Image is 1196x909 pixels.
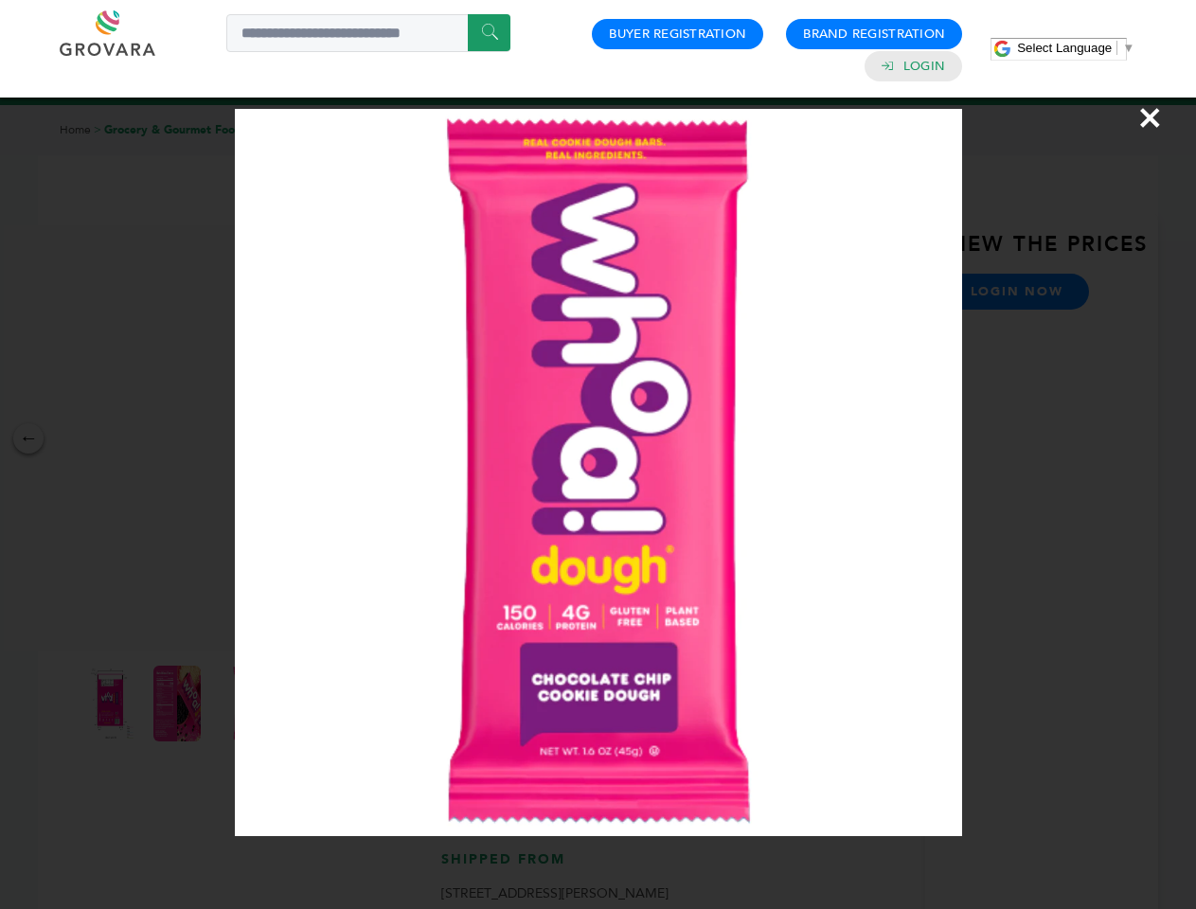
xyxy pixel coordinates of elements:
input: Search a product or brand... [226,14,510,52]
span: × [1137,91,1163,144]
span: ▼ [1122,41,1134,55]
a: Brand Registration [803,26,945,43]
span: Select Language [1017,41,1112,55]
img: Image Preview [235,109,962,836]
a: Buyer Registration [609,26,746,43]
a: Login [903,58,945,75]
a: Select Language​ [1017,41,1134,55]
span: ​ [1116,41,1117,55]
